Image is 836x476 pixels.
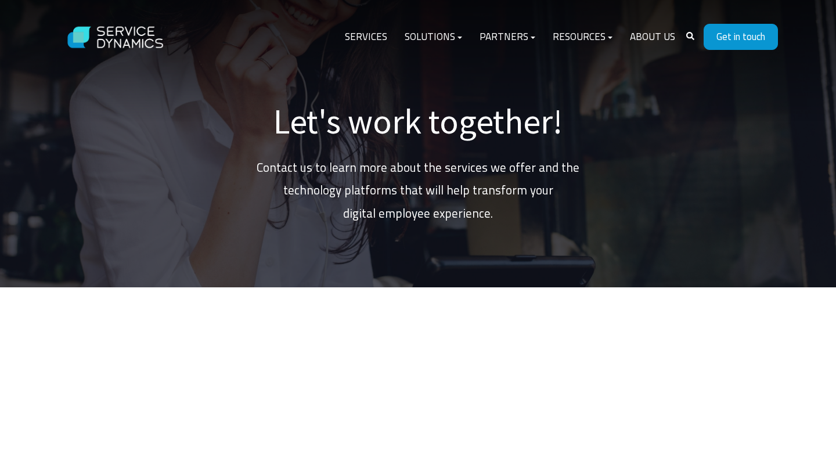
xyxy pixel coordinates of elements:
[621,23,684,51] a: About Us
[544,23,621,51] a: Resources
[704,24,778,50] a: Get in touch
[58,15,174,60] img: Service Dynamics Logo - White
[336,23,684,51] div: Navigation Menu
[396,23,471,51] a: Solutions
[241,156,595,249] p: Contact us to learn more about the services we offer and the technology platforms that will help ...
[241,100,595,142] h1: Let's work together!
[336,23,396,51] a: Services
[471,23,544,51] a: Partners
